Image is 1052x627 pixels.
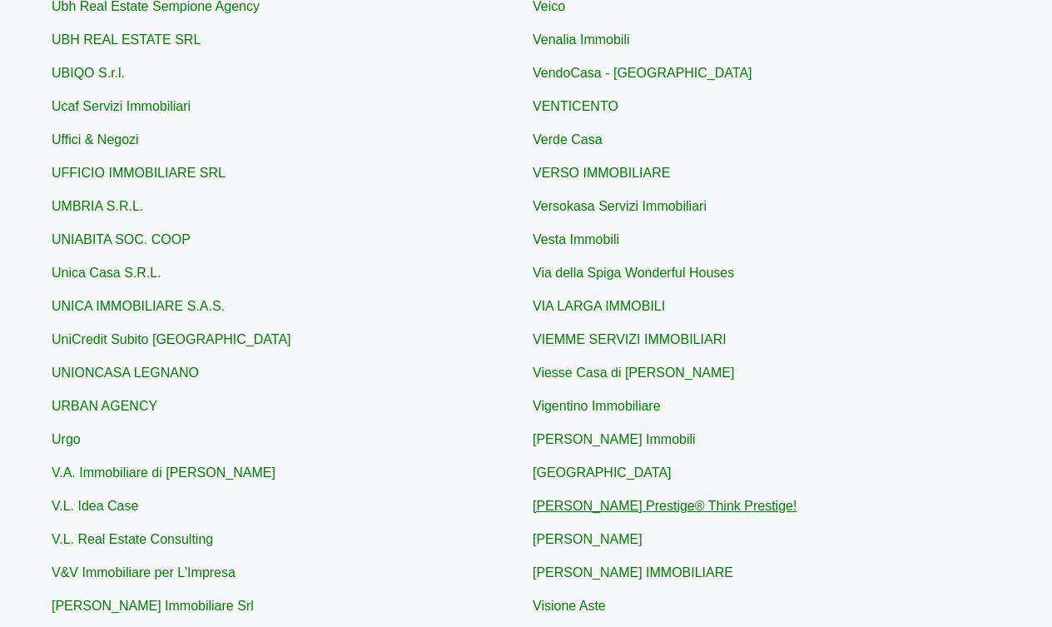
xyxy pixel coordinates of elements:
a: VERSO IMMOBILIARE [533,166,670,180]
a: V.L. Idea Case [52,499,138,513]
a: V&V Immobiliare per L'Impresa [52,565,236,580]
a: Venalia Immobili [533,32,630,47]
a: UNIABITA SOC. COOP [52,232,191,246]
a: Verde Casa [533,132,603,147]
a: UFFICIO IMMOBILIARE SRL [52,166,226,180]
a: [PERSON_NAME] [533,532,643,546]
a: URBAN AGENCY [52,399,157,413]
a: VENTICENTO [533,99,618,113]
a: UBIQO S.r.l. [52,66,125,80]
a: V.A. Immobiliare di [PERSON_NAME] [52,465,275,480]
a: UNIONCASA LEGNANO [52,366,199,380]
a: Unica Casa S.R.L. [52,266,161,280]
a: UMBRIA S.R.L. [52,199,143,213]
a: Versokasa Servizi Immobiliari [533,199,707,213]
a: Viesse Casa di [PERSON_NAME] [533,366,734,380]
a: Ucaf Servizi Immobiliari [52,99,191,113]
a: V.L. Real Estate Consulting [52,532,213,546]
a: UBH REAL ESTATE SRL [52,32,201,47]
a: Vigentino Immobiliare [533,399,661,413]
a: Visione Aste [533,599,606,613]
a: [PERSON_NAME] Immobiliare Srl [52,599,254,613]
a: VIEMME SERVIZI IMMOBILIARI [533,332,727,346]
a: UNICA IMMOBILIARE S.A.S. [52,299,225,313]
a: UniCredit Subito [GEOGRAPHIC_DATA] [52,332,291,346]
a: Vesta Immobili [533,232,619,246]
a: [PERSON_NAME] IMMOBILIARE [533,565,733,580]
a: Via della Spiga Wonderful Houses [533,266,734,280]
a: [PERSON_NAME] Immobili [533,432,696,446]
a: [GEOGRAPHIC_DATA] [533,465,672,480]
a: VendoCasa - [GEOGRAPHIC_DATA] [533,66,752,80]
a: Urgo [52,432,81,446]
a: Uffici & Negozi [52,132,139,147]
a: [PERSON_NAME] Prestige® Think Prestige! [533,499,796,513]
a: VIA LARGA IMMOBILI [533,299,665,313]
